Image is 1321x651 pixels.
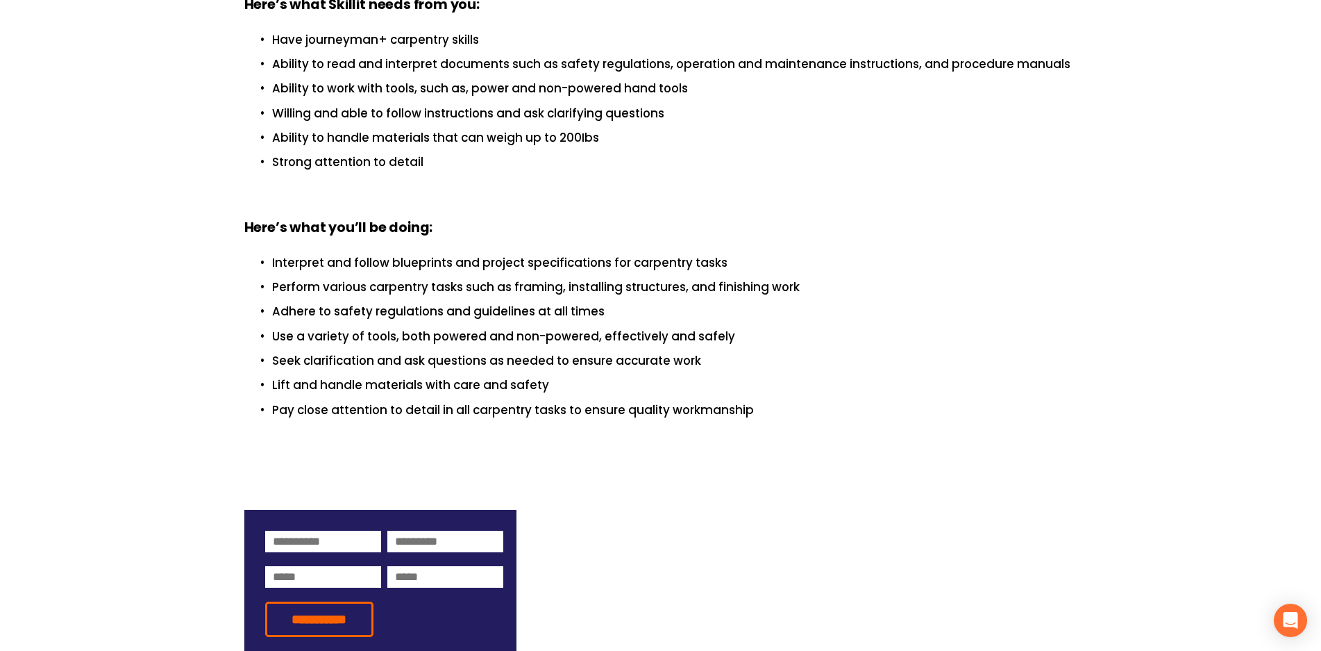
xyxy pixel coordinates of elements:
[272,352,1077,370] p: Seek clarification and ask questions as needed to ensure accurate work
[272,31,1077,49] p: Have journeyman+ carpentry skills
[1274,604,1307,637] div: Open Intercom Messenger
[272,153,1077,172] p: Strong attention to detail
[272,376,1077,395] p: Lift and handle materials with care and safety
[272,327,1077,346] p: Use a variety of tools, both powered and non-powered, effectively and safely
[272,129,1077,147] p: Ability to handle materials that can weigh up to 200Ibs
[272,254,1077,272] p: Interpret and follow blueprints and project specifications for carpentry tasks
[244,218,433,237] strong: Here’s what you’ll be doing:
[272,401,1077,420] p: Pay close attention to detail in all carpentry tasks to ensure quality workmanship
[272,278,1077,297] p: Perform various carpentry tasks such as framing, installing structures, and finishing work
[272,104,1077,123] p: Willing and able to follow instructions and ask clarifying questions
[272,79,1077,98] p: Ability to work with tools, such as, power and non-powered hand tools
[272,55,1077,74] p: Ability to read and interpret documents such as safety regulations, operation and maintenance ins...
[272,302,1077,321] p: Adhere to safety regulations and guidelines at all times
